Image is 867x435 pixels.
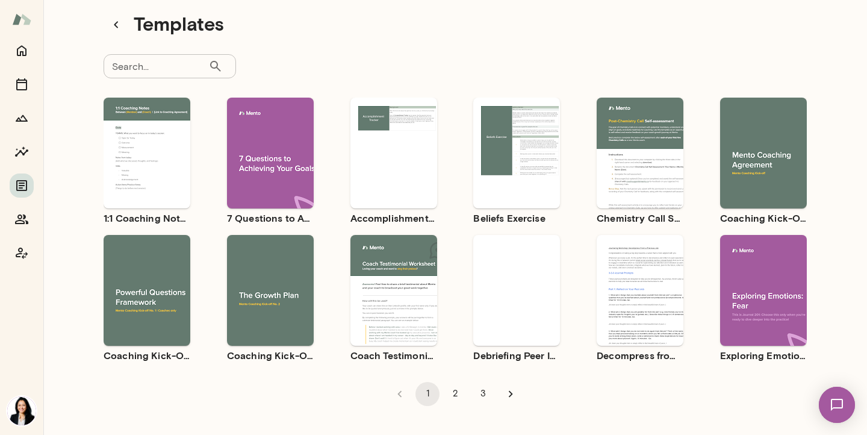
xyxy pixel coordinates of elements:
[104,372,807,406] div: pagination
[104,348,190,363] h6: Coaching Kick-Off No. 1 | Powerful Questions [Coaches Only]
[443,382,467,406] button: Go to page 2
[473,211,560,225] h6: Beliefs Exercise
[104,211,190,225] h6: 1:1 Coaching Notes
[386,382,524,406] nav: pagination navigation
[350,211,437,225] h6: Accomplishment Tracker
[10,72,34,96] button: Sessions
[597,348,683,363] h6: Decompress from a Job
[415,382,440,406] button: page 1
[10,106,34,130] button: Growth Plan
[473,348,560,363] h6: Debriefing Peer Insights (360 feedback) Guide
[10,207,34,231] button: Members
[134,12,224,37] h4: Templates
[597,211,683,225] h6: Chemistry Call Self-Assessment [Coaches only]
[499,382,523,406] button: Go to next page
[720,211,807,225] h6: Coaching Kick-Off | Coaching Agreement
[7,396,36,425] img: Monica Aggarwal
[720,348,807,363] h6: Exploring Emotions: Fear
[10,241,34,265] button: Coach app
[10,174,34,198] button: Documents
[227,211,314,225] h6: 7 Questions to Achieving Your Goals
[227,348,314,363] h6: Coaching Kick-Off No. 2 | The Growth Plan
[350,348,437,363] h6: Coach Testimonial Worksheet
[12,8,31,31] img: Mento
[471,382,495,406] button: Go to page 3
[10,140,34,164] button: Insights
[10,39,34,63] button: Home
